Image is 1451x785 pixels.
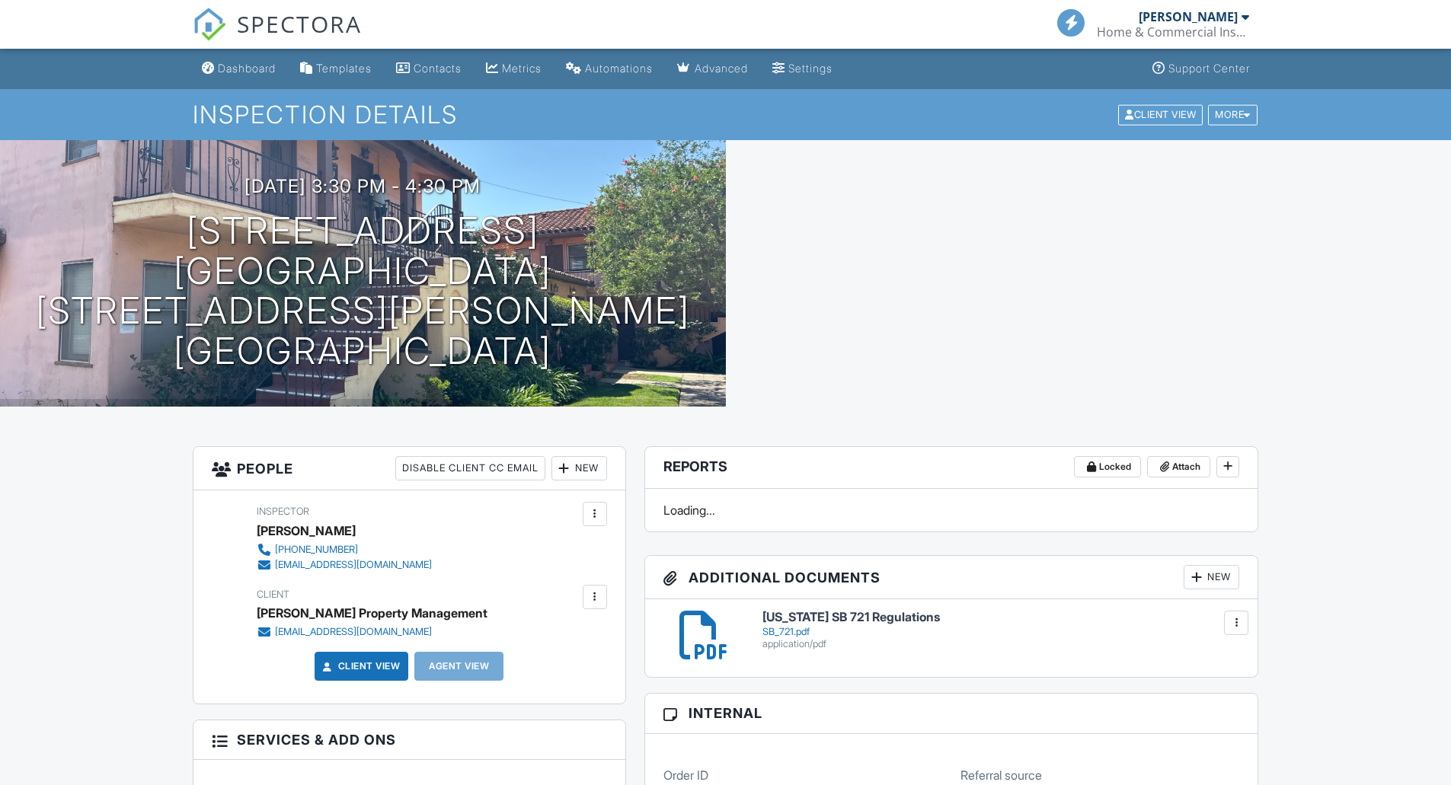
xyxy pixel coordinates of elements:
[788,62,833,75] div: Settings
[257,624,475,640] a: [EMAIL_ADDRESS][DOMAIN_NAME]
[257,542,432,557] a: [PHONE_NUMBER]
[257,557,432,573] a: [EMAIL_ADDRESS][DOMAIN_NAME]
[671,55,754,83] a: Advanced
[762,611,1240,649] a: [US_STATE] SB 721 Regulations SB_721.pdf application/pdf
[237,8,362,40] span: SPECTORA
[257,506,309,517] span: Inspector
[1184,565,1239,589] div: New
[24,211,702,372] h1: [STREET_ADDRESS][GEOGRAPHIC_DATA][STREET_ADDRESS][PERSON_NAME] [GEOGRAPHIC_DATA]
[1118,104,1203,125] div: Client View
[1139,9,1238,24] div: [PERSON_NAME]
[294,55,378,83] a: Templates
[390,55,468,83] a: Contacts
[193,447,625,490] h3: People
[560,55,659,83] a: Automations (Basic)
[480,55,548,83] a: Metrics
[1117,108,1207,120] a: Client View
[1146,55,1256,83] a: Support Center
[645,694,1258,733] h3: Internal
[551,456,607,480] div: New
[193,101,1259,128] h1: Inspection Details
[1097,24,1249,40] div: Home & Commercial Inspections By Nelson Engineering LLC
[316,62,372,75] div: Templates
[663,767,708,783] label: Order ID
[320,659,401,674] a: Client View
[193,8,226,41] img: The Best Home Inspection Software - Spectora
[762,638,1240,650] div: application/pdf
[257,589,289,600] span: Client
[585,62,653,75] div: Automations
[960,767,1042,783] label: Referral source
[695,62,748,75] div: Advanced
[1168,62,1250,75] div: Support Center
[244,176,481,196] h3: [DATE] 3:30 pm - 4:30 pm
[1208,104,1258,125] div: More
[645,556,1258,599] h3: Additional Documents
[275,626,432,638] div: [EMAIL_ADDRESS][DOMAIN_NAME]
[193,720,625,760] h3: Services & Add ons
[395,456,545,480] div: Disable Client CC Email
[414,62,462,75] div: Contacts
[762,626,1240,638] div: SB_721.pdf
[193,21,362,53] a: SPECTORA
[218,62,276,75] div: Dashboard
[502,62,542,75] div: Metrics
[196,55,282,83] a: Dashboard
[257,519,356,542] div: [PERSON_NAME]
[275,559,432,571] div: [EMAIL_ADDRESS][DOMAIN_NAME]
[257,602,487,624] div: [PERSON_NAME] Property Management
[275,544,358,556] div: [PHONE_NUMBER]
[766,55,839,83] a: Settings
[762,611,1240,624] h6: [US_STATE] SB 721 Regulations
